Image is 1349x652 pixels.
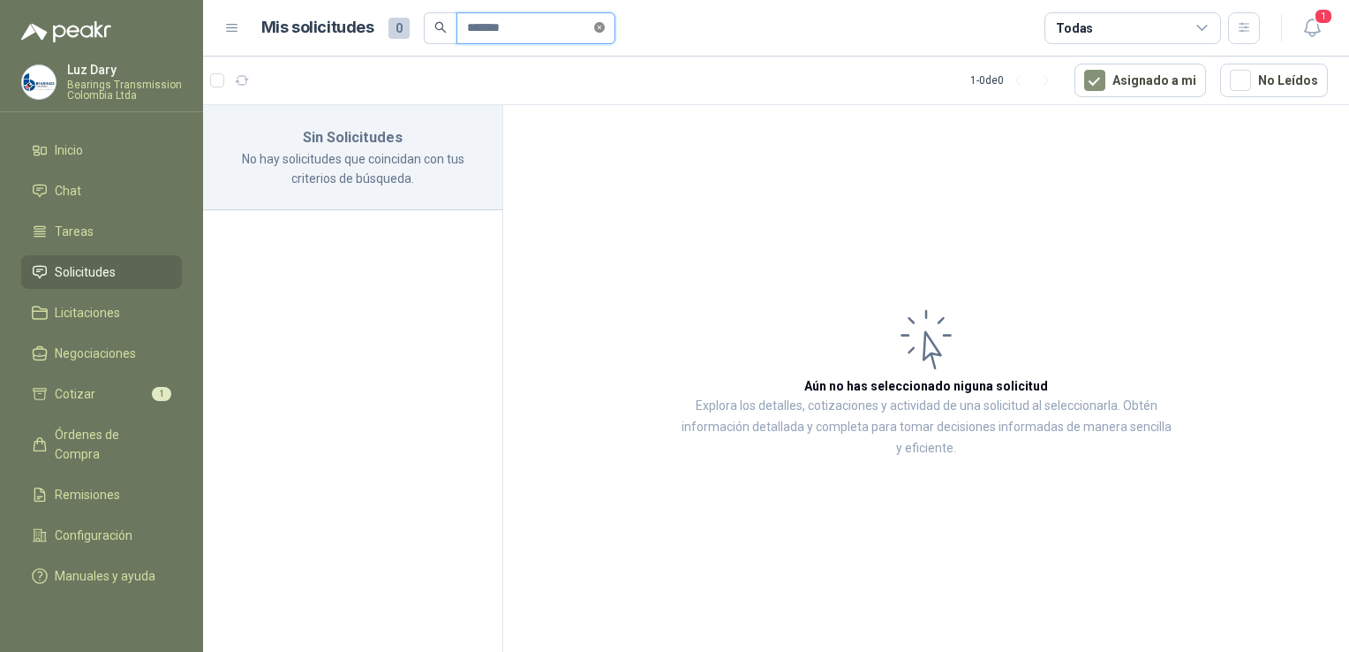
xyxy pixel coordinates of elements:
span: close-circle [594,22,605,33]
a: Solicitudes [21,255,182,289]
span: Remisiones [55,485,120,504]
a: Remisiones [21,478,182,512]
button: No Leídos [1220,64,1328,97]
a: Negociaciones [21,337,182,370]
a: Cotizar1 [21,377,182,411]
span: Cotizar [55,384,95,404]
span: Chat [55,181,81,201]
a: Licitaciones [21,296,182,330]
div: 1 - 0 de 0 [970,66,1060,95]
button: Asignado a mi [1074,64,1206,97]
button: 1 [1296,12,1328,44]
a: Manuales y ayuda [21,559,182,593]
span: Órdenes de Compra [55,425,165,464]
span: close-circle [594,19,605,36]
span: Solicitudes [55,262,116,282]
a: Inicio [21,133,182,167]
p: Bearings Transmission Colombia Ltda [67,80,182,101]
h3: Aún no has seleccionado niguna solicitud [804,376,1048,396]
span: 0 [388,18,410,39]
span: 1 [152,387,171,401]
a: Configuración [21,519,182,552]
h3: Sin Solicitudes [224,126,481,149]
span: Licitaciones [55,303,120,322]
p: Luz Dary [67,64,182,76]
a: Tareas [21,215,182,248]
div: Todas [1056,19,1093,38]
a: Órdenes de Compra [21,418,182,471]
span: Negociaciones [55,344,136,363]
span: Inicio [55,140,83,160]
span: search [434,21,447,34]
span: Tareas [55,222,94,241]
img: Logo peakr [21,21,111,42]
p: No hay solicitudes que coincidan con tus criterios de búsqueda. [224,149,481,188]
span: Configuración [55,526,132,545]
img: Company Logo [22,65,56,99]
span: 1 [1314,8,1333,25]
p: Explora los detalles, cotizaciones y actividad de una solicitud al seleccionarla. Obtén informaci... [680,396,1172,459]
a: Chat [21,174,182,208]
h1: Mis solicitudes [261,15,374,41]
span: Manuales y ayuda [55,566,155,586]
